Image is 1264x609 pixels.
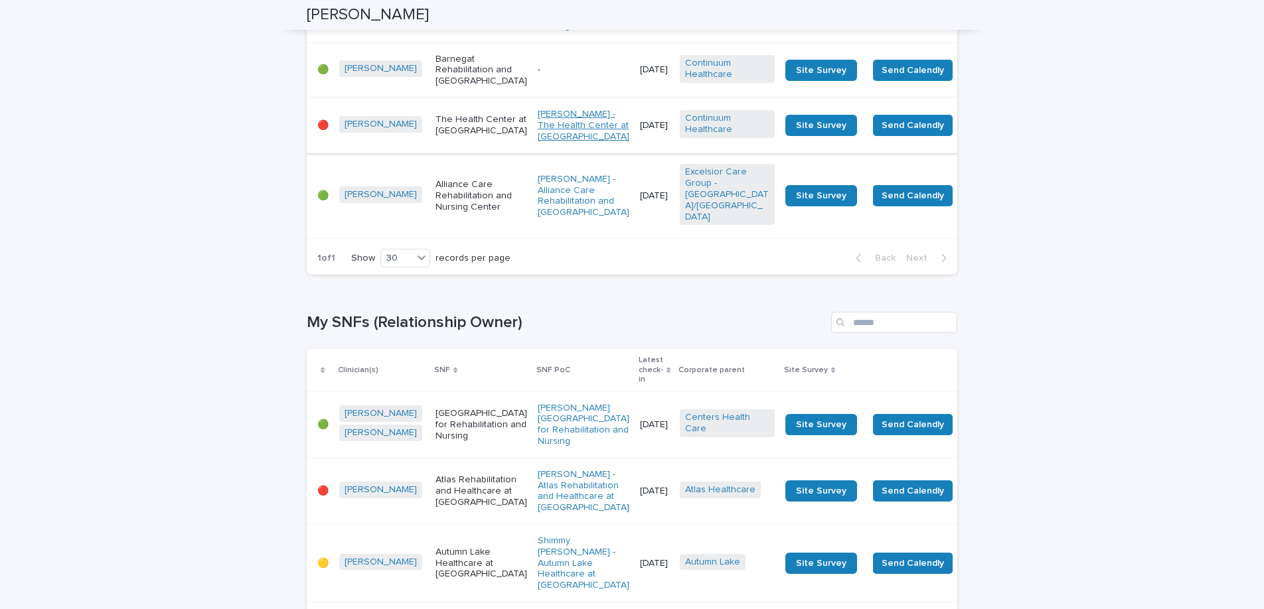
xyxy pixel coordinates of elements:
a: [PERSON_NAME] [345,63,417,74]
button: Send Calendly [873,60,953,81]
p: 🟢 [317,419,329,431]
div: 30 [381,251,413,265]
span: Send Calendly [882,119,944,132]
span: Back [867,253,896,263]
p: [DATE] [640,558,669,569]
h2: [PERSON_NAME] [307,5,429,25]
tr: 🟢[PERSON_NAME] [PERSON_NAME] [GEOGRAPHIC_DATA] for Rehabilitation and Nursing[PERSON_NAME][GEOGRA... [307,391,1052,458]
p: [DATE] [640,120,669,131]
span: Send Calendly [882,557,944,570]
a: Atlas Healthcare [685,484,755,496]
a: Site Survey [785,553,857,574]
a: Continuum Healthcare [685,58,769,80]
button: Send Calendly [873,414,953,435]
p: 🟢 [317,190,329,202]
a: Site Survey [785,414,857,435]
span: Site Survey [796,191,846,200]
span: Site Survey [796,420,846,429]
span: Site Survey [796,486,846,496]
p: 🔴 [317,486,329,497]
a: Continuum Healthcare [685,113,769,135]
tr: 🟢[PERSON_NAME] Barnegat Rehabilitation and [GEOGRAPHIC_DATA]-[DATE]Continuum Healthcare Site Surv... [307,42,1052,98]
span: Site Survey [796,559,846,568]
a: [PERSON_NAME] [345,557,417,568]
a: [PERSON_NAME] [345,189,417,200]
p: Alliance Care Rehabilitation and Nursing Center [435,179,527,212]
h1: My SNFs (Relationship Owner) [307,313,826,332]
p: [DATE] [640,64,669,76]
p: 🟡 [317,558,329,569]
a: Site Survey [785,115,857,136]
button: Next [901,252,957,264]
a: Site Survey [785,60,857,81]
a: [PERSON_NAME] - The Health Center at [GEOGRAPHIC_DATA] [538,109,629,142]
p: Barnegat Rehabilitation and [GEOGRAPHIC_DATA] [435,54,527,87]
button: Send Calendly [873,553,953,574]
p: The Health Center at [GEOGRAPHIC_DATA] [435,114,527,137]
a: [PERSON_NAME] - Alliance Care Rehabilitation and [GEOGRAPHIC_DATA] [538,174,629,218]
button: Back [845,252,901,264]
p: 1 of 1 [307,242,346,275]
p: 🟢 [317,64,329,76]
p: Atlas Rehabilitation and Healthcare at [GEOGRAPHIC_DATA] [435,474,527,507]
span: Site Survey [796,121,846,130]
button: Send Calendly [873,115,953,136]
span: Send Calendly [882,418,944,431]
span: Next [906,253,935,263]
tr: 🔴[PERSON_NAME] Atlas Rehabilitation and Healthcare at [GEOGRAPHIC_DATA][PERSON_NAME] - Atlas Reha... [307,458,1052,524]
a: Autumn Lake [685,557,740,568]
p: Clinician(s) [338,363,378,377]
a: [PERSON_NAME][GEOGRAPHIC_DATA] for Rehabilitation and Nursing [538,403,629,447]
p: [DATE] [640,190,669,202]
p: Latest check-in [639,353,663,387]
input: Search [831,312,957,333]
button: Send Calendly [873,185,953,206]
p: [DATE] [640,419,669,431]
span: Send Calendly [882,189,944,202]
a: [PERSON_NAME] [345,484,417,496]
tr: 🟢[PERSON_NAME] Alliance Care Rehabilitation and Nursing Center[PERSON_NAME] - Alliance Care Rehab... [307,153,1052,239]
a: Site Survey [785,480,857,502]
p: SNF PoC [536,363,570,377]
a: [PERSON_NAME] [345,408,417,419]
p: records per page [435,253,511,264]
a: Centers Health Care [685,412,769,435]
a: [PERSON_NAME] [345,427,417,439]
span: Send Calendly [882,484,944,498]
p: SNF [434,363,450,377]
span: Send Calendly [882,64,944,77]
a: [PERSON_NAME] - Atlas Rehabilitation and Healthcare at [GEOGRAPHIC_DATA] [538,469,629,513]
tr: 🔴[PERSON_NAME] The Health Center at [GEOGRAPHIC_DATA][PERSON_NAME] - The Health Center at [GEOGRA... [307,98,1052,153]
a: Shimmy [PERSON_NAME] - Autumn Lake Healthcare at [GEOGRAPHIC_DATA] [538,535,629,591]
button: Send Calendly [873,480,953,502]
tr: 🟡[PERSON_NAME] Autumn Lake Healthcare at [GEOGRAPHIC_DATA]Shimmy [PERSON_NAME] - Autumn Lake Heal... [307,524,1052,602]
p: Site Survey [784,363,828,377]
span: Site Survey [796,66,846,75]
a: Site Survey [785,185,857,206]
p: Show [351,253,375,264]
p: [GEOGRAPHIC_DATA] for Rehabilitation and Nursing [435,408,527,441]
a: Excelsior Care Group - [GEOGRAPHIC_DATA]/[GEOGRAPHIC_DATA] [685,167,769,222]
p: [DATE] [640,486,669,497]
a: [PERSON_NAME] [345,119,417,130]
p: 🔴 [317,120,329,131]
p: - [538,64,629,76]
p: Autumn Lake Healthcare at [GEOGRAPHIC_DATA] [435,547,527,580]
p: Corporate parent [678,363,745,377]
